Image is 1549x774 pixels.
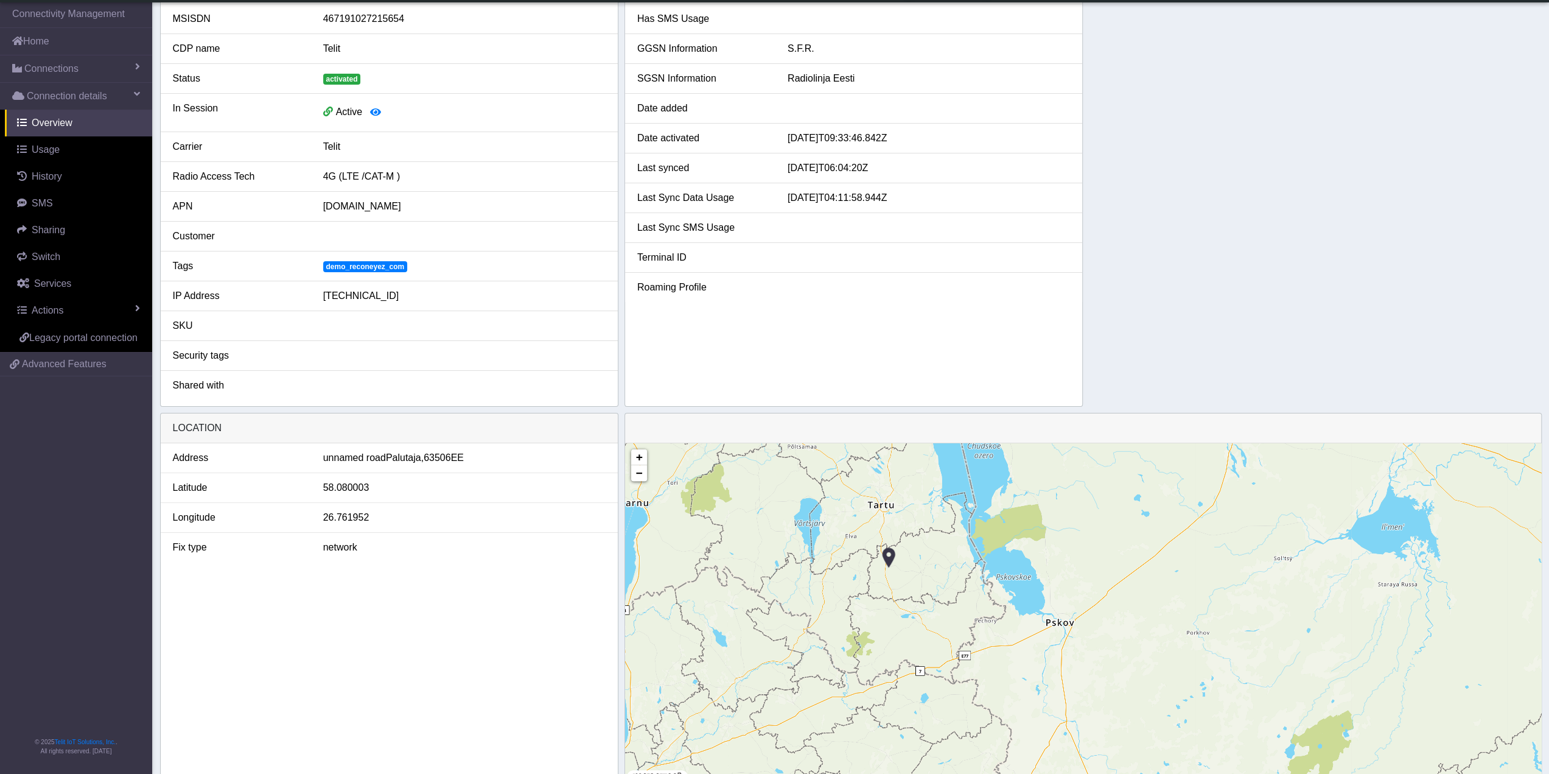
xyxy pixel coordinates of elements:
div: MSISDN [164,12,314,26]
div: Customer [164,229,314,244]
div: 467191027215654 [314,12,615,26]
div: [DOMAIN_NAME] [314,199,615,214]
span: Legacy portal connection [29,332,138,343]
span: Advanced Features [22,357,107,371]
div: APN [164,199,314,214]
span: Active [336,107,363,117]
span: Services [34,278,71,289]
a: SMS [5,190,152,217]
div: [DATE]T06:04:20Z [778,161,1079,175]
span: Palutaja, [386,451,424,465]
a: Services [5,270,152,297]
div: Carrier [164,139,314,154]
span: 63506 [424,451,451,465]
div: SKU [164,318,314,333]
span: demo_reconeyez_com [323,261,407,272]
div: Latitude [164,480,314,495]
span: Connection details [27,89,107,104]
span: Switch [32,252,60,262]
span: Usage [32,144,60,155]
span: SMS [32,198,53,208]
div: Address [164,451,314,465]
div: Last synced [628,161,778,175]
div: 26.761952 [314,510,615,525]
span: Actions [32,305,63,315]
div: Longitude [164,510,314,525]
div: GGSN Information [628,41,778,56]
span: Overview [32,118,72,128]
a: History [5,163,152,190]
div: network [314,540,615,555]
div: In Session [164,101,314,124]
div: Has SMS Usage [628,12,778,26]
div: 4G (LTE /CAT-M ) [314,169,615,184]
div: Date added [628,101,778,116]
div: Last Sync Data Usage [628,191,778,205]
div: Telit [314,139,615,154]
a: Telit IoT Solutions, Inc. [55,739,116,745]
a: Actions [5,297,152,324]
a: Usage [5,136,152,163]
div: Radiolinja Eesti [778,71,1079,86]
div: Status [164,71,314,86]
div: [TECHNICAL_ID] [314,289,615,303]
a: Switch [5,244,152,270]
span: unnamed road [323,451,386,465]
div: Terminal ID [628,250,778,265]
a: Overview [5,110,152,136]
div: 58.080003 [314,480,615,495]
span: History [32,171,62,181]
div: Radio Access Tech [164,169,314,184]
div: Shared with [164,378,314,393]
div: [DATE]T04:11:58.944Z [778,191,1079,205]
div: Last Sync SMS Usage [628,220,778,235]
div: LOCATION [161,413,618,443]
div: Telit [314,41,615,56]
a: Zoom out [631,465,647,481]
div: IP Address [164,289,314,303]
div: [DATE]T09:33:46.842Z [778,131,1079,146]
div: Date activated [628,131,778,146]
div: Security tags [164,348,314,363]
div: CDP name [164,41,314,56]
span: Connections [24,62,79,76]
div: SGSN Information [628,71,778,86]
a: Zoom in [631,449,647,465]
div: Roaming Profile [628,280,778,295]
a: Sharing [5,217,152,244]
div: Tags [164,259,314,273]
button: View session details [362,101,389,124]
span: EE [451,451,464,465]
span: activated [323,74,361,85]
div: S.F.R. [778,41,1079,56]
span: Sharing [32,225,65,235]
div: Fix type [164,540,314,555]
